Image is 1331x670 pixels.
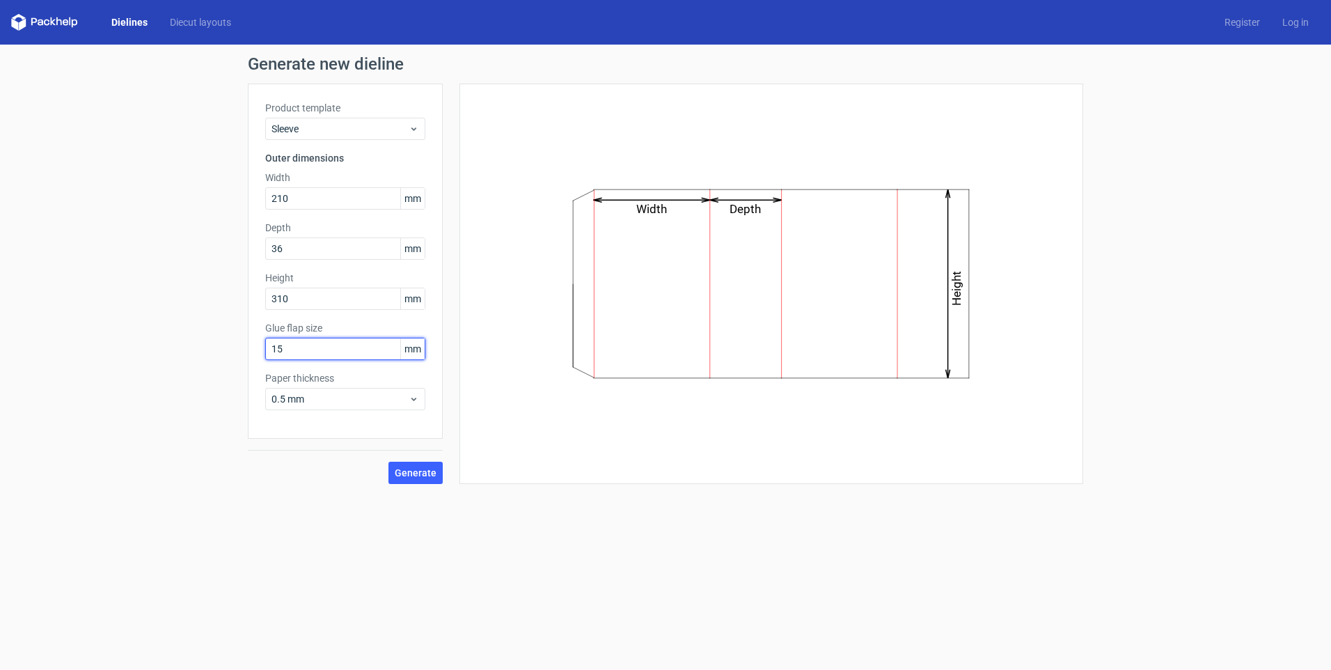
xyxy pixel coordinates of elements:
[265,371,425,385] label: Paper thickness
[1271,15,1320,29] a: Log in
[388,462,443,484] button: Generate
[265,221,425,235] label: Depth
[271,392,409,406] span: 0.5 mm
[265,271,425,285] label: Height
[271,122,409,136] span: Sleeve
[400,288,425,309] span: mm
[730,202,762,216] text: Depth
[400,188,425,209] span: mm
[950,271,964,306] text: Height
[637,202,668,216] text: Width
[265,101,425,115] label: Product template
[265,171,425,185] label: Width
[159,15,242,29] a: Diecut layouts
[400,238,425,259] span: mm
[265,151,425,165] h3: Outer dimensions
[395,468,436,478] span: Generate
[248,56,1083,72] h1: Generate new dieline
[1213,15,1271,29] a: Register
[400,338,425,359] span: mm
[265,321,425,335] label: Glue flap size
[100,15,159,29] a: Dielines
